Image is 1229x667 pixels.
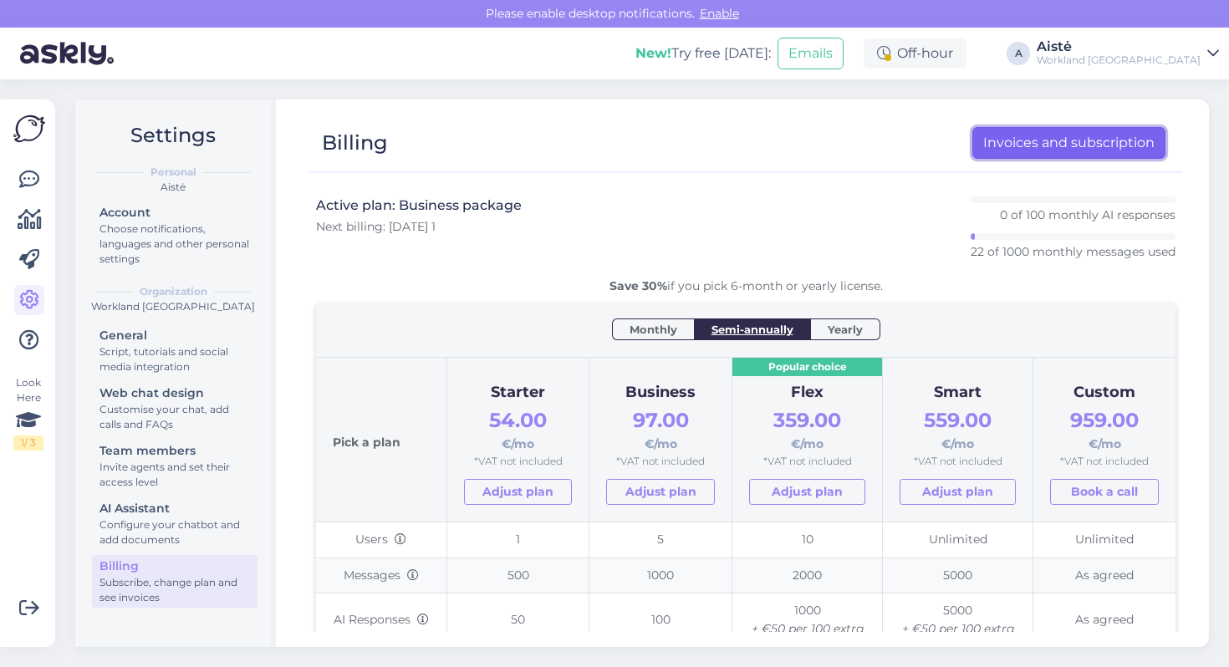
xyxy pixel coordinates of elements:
[1000,206,1175,223] p: 0 of 100 monthly AI responses
[749,454,865,470] div: *VAT not included
[99,327,250,344] div: General
[1007,42,1030,65] div: A
[92,555,258,608] a: BillingSubscribe, change plan and see invoices
[316,558,446,593] td: Messages
[900,405,1016,454] div: €/mo
[464,454,573,470] div: *VAT not included
[150,165,196,180] b: Personal
[1050,405,1159,454] div: €/mo
[333,374,430,505] div: Pick a plan
[732,522,883,558] td: 10
[749,479,865,505] a: Adjust plan
[695,6,744,21] span: Enable
[589,522,732,558] td: 5
[464,381,573,405] div: Starter
[13,113,45,145] img: Askly Logo
[828,321,863,338] span: Yearly
[92,324,258,377] a: GeneralScript, tutorials and social media integration
[971,243,1175,260] p: 22 of 1000 monthly messages used
[464,405,573,454] div: €/mo
[13,375,43,451] div: Look Here
[778,38,844,69] button: Emails
[900,479,1016,505] a: Adjust plan
[606,454,715,470] div: *VAT not included
[883,558,1033,593] td: 5000
[633,408,689,432] span: 97.00
[316,593,446,647] td: AI Responses
[316,522,446,558] td: Users
[606,479,715,505] a: Adjust plan
[316,219,436,234] span: Next billing: [DATE] 1
[924,408,992,432] span: 559.00
[99,517,250,547] div: Configure your chatbot and add documents
[902,621,1014,636] i: + €50 per 100 extra
[630,321,677,338] span: Monthly
[13,435,43,451] div: 1 / 3
[1070,408,1139,432] span: 959.00
[864,38,966,69] div: Off-hour
[1033,593,1175,647] td: As agreed
[92,440,258,492] a: Team membersInvite agents and set their access level
[773,408,841,432] span: 359.00
[1050,381,1159,405] div: Custom
[900,454,1016,470] div: *VAT not included
[99,402,250,432] div: Customise your chat, add calls and FAQs
[732,593,883,647] td: 1000
[1033,522,1175,558] td: Unlimited
[749,381,865,405] div: Flex
[99,500,250,517] div: AI Assistant
[883,522,1033,558] td: Unlimited
[316,196,522,215] h3: Active plan: Business package
[1050,479,1159,505] button: Book a call
[732,558,883,593] td: 2000
[89,180,258,195] div: Aistė
[606,381,715,405] div: Business
[99,221,250,267] div: Choose notifications, languages and other personal settings
[99,344,250,374] div: Script, tutorials and social media integration
[589,558,732,593] td: 1000
[883,593,1033,647] td: 5000
[900,381,1016,405] div: Smart
[635,43,771,64] div: Try free [DATE]:
[99,384,250,402] div: Web chat design
[711,321,793,338] span: Semi-annually
[92,497,258,550] a: AI AssistantConfigure your chatbot and add documents
[99,558,250,575] div: Billing
[89,120,258,151] h2: Settings
[89,299,258,314] div: Workland [GEOGRAPHIC_DATA]
[446,522,589,558] td: 1
[316,277,1175,295] div: if you pick 6-month or yearly license.
[749,405,865,454] div: €/mo
[99,204,250,221] div: Account
[99,460,250,490] div: Invite agents and set their access level
[635,45,671,61] b: New!
[606,405,715,454] div: €/mo
[732,358,882,377] div: Popular choice
[1033,558,1175,593] td: As agreed
[99,442,250,460] div: Team members
[1037,40,1201,53] div: Aistė
[1050,454,1159,470] div: *VAT not included
[972,127,1165,159] a: Invoices and subscription
[322,127,388,159] div: Billing
[92,382,258,435] a: Web chat designCustomise your chat, add calls and FAQs
[99,575,250,605] div: Subscribe, change plan and see invoices
[446,593,589,647] td: 50
[92,201,258,269] a: AccountChoose notifications, languages and other personal settings
[140,284,207,299] b: Organization
[752,621,864,636] i: + €50 per 100 extra
[1037,53,1201,67] div: Workland [GEOGRAPHIC_DATA]
[464,479,573,505] a: Adjust plan
[489,408,547,432] span: 54.00
[609,278,667,293] b: Save 30%
[1037,40,1219,67] a: AistėWorkland [GEOGRAPHIC_DATA]
[589,593,732,647] td: 100
[446,558,589,593] td: 500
